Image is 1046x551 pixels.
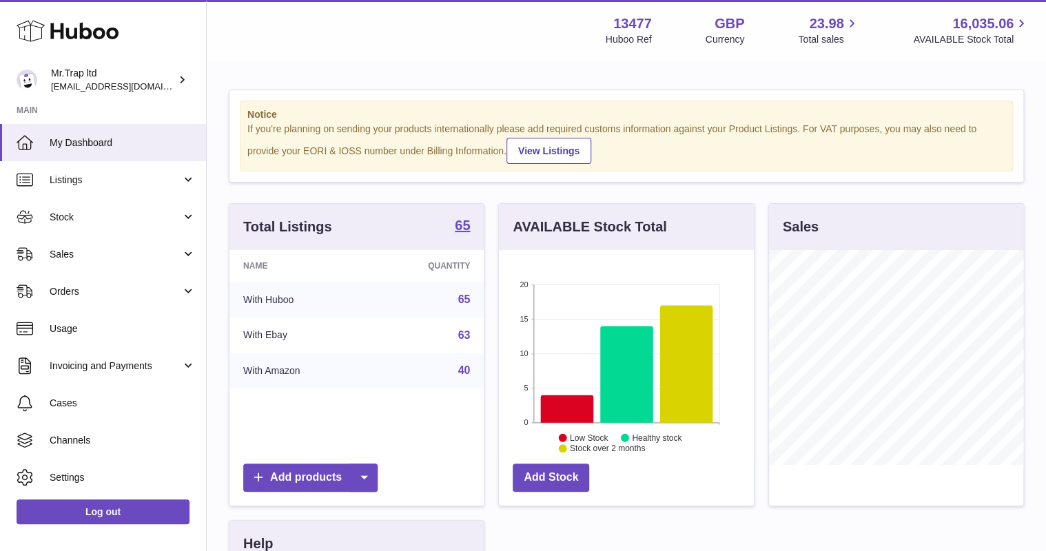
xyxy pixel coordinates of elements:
[706,33,745,46] div: Currency
[243,218,332,236] h3: Total Listings
[247,108,1005,121] strong: Notice
[455,218,470,232] strong: 65
[952,14,1014,33] span: 16,035.06
[51,81,203,92] span: [EMAIL_ADDRESS][DOMAIN_NAME]
[715,14,744,33] strong: GBP
[458,364,471,376] a: 40
[51,67,175,93] div: Mr.Trap ltd
[17,70,37,90] img: office@grabacz.eu
[913,14,1029,46] a: 16,035.06 AVAILABLE Stock Total
[17,499,189,524] a: Log out
[50,471,196,484] span: Settings
[524,384,529,392] text: 5
[247,123,1005,164] div: If you're planning on sending your products internationally please add required customs informati...
[632,433,682,442] text: Healthy stock
[458,293,471,305] a: 65
[455,218,470,235] a: 65
[570,433,608,442] text: Low Stock
[520,280,529,289] text: 20
[798,33,859,46] span: Total sales
[809,14,843,33] span: 23.98
[50,360,181,373] span: Invoicing and Payments
[369,250,484,282] th: Quantity
[458,329,471,341] a: 63
[913,33,1029,46] span: AVAILABLE Stock Total
[513,218,666,236] h3: AVAILABLE Stock Total
[50,248,181,261] span: Sales
[798,14,859,46] a: 23.98 Total sales
[524,418,529,426] text: 0
[520,315,529,323] text: 15
[613,14,652,33] strong: 13477
[229,318,369,353] td: With Ebay
[506,138,591,164] a: View Listings
[606,33,652,46] div: Huboo Ref
[229,250,369,282] th: Name
[513,464,589,492] a: Add Stock
[50,211,181,224] span: Stock
[50,136,196,149] span: My Dashboard
[229,282,369,318] td: With Huboo
[570,444,645,453] text: Stock over 2 months
[783,218,819,236] h3: Sales
[243,464,378,492] a: Add products
[50,174,181,187] span: Listings
[50,397,196,410] span: Cases
[50,322,196,335] span: Usage
[520,349,529,357] text: 10
[50,434,196,447] span: Channels
[50,285,181,298] span: Orders
[229,353,369,388] td: With Amazon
